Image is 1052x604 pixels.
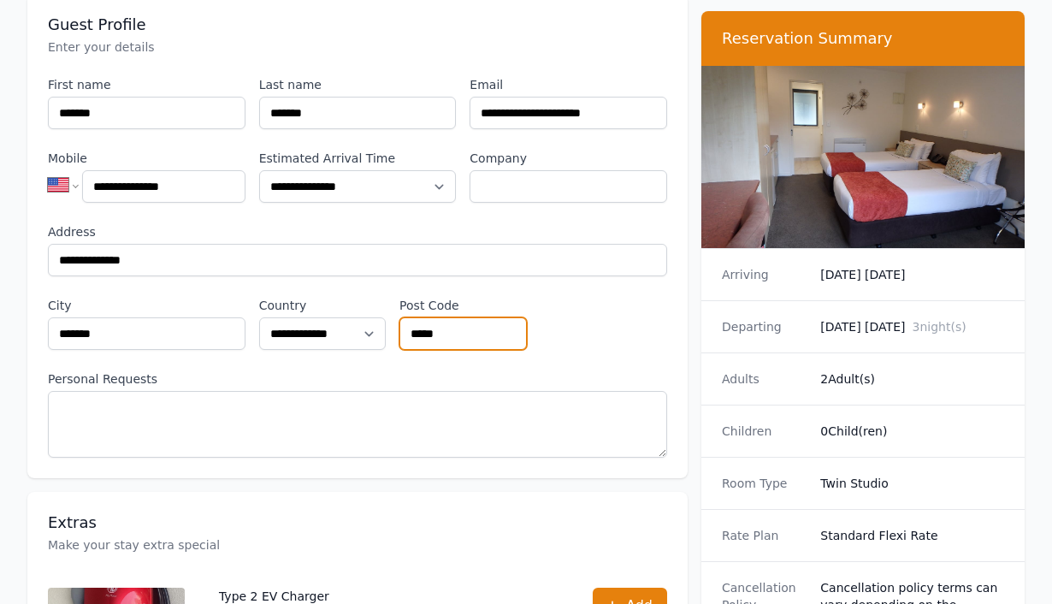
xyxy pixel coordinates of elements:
dd: Twin Studio [820,475,1004,492]
dt: Arriving [722,266,807,283]
label: First name [48,76,245,93]
label: Estimated Arrival Time [259,150,457,167]
p: Make your stay extra special [48,536,667,554]
dd: 0 Child(ren) [820,423,1004,440]
dt: Departing [722,318,807,335]
label: Post Code [399,297,526,314]
dd: [DATE] [DATE] [820,266,1004,283]
dd: Standard Flexi Rate [820,527,1004,544]
dt: Adults [722,370,807,388]
h3: Reservation Summary [722,28,1004,49]
label: Company [470,150,667,167]
dd: [DATE] [DATE] [820,318,1004,335]
dt: Children [722,423,807,440]
label: Country [259,297,386,314]
img: Twin Studio [701,66,1025,248]
label: City [48,297,245,314]
dd: 2 Adult(s) [820,370,1004,388]
p: Enter your details [48,38,667,56]
label: Personal Requests [48,370,667,388]
label: Address [48,223,667,240]
h3: Guest Profile [48,15,667,35]
h3: Extras [48,512,667,533]
label: Mobile [48,150,245,167]
dt: Rate Plan [722,527,807,544]
label: Email [470,76,667,93]
dt: Room Type [722,475,807,492]
label: Last name [259,76,457,93]
span: 3 night(s) [912,320,966,334]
